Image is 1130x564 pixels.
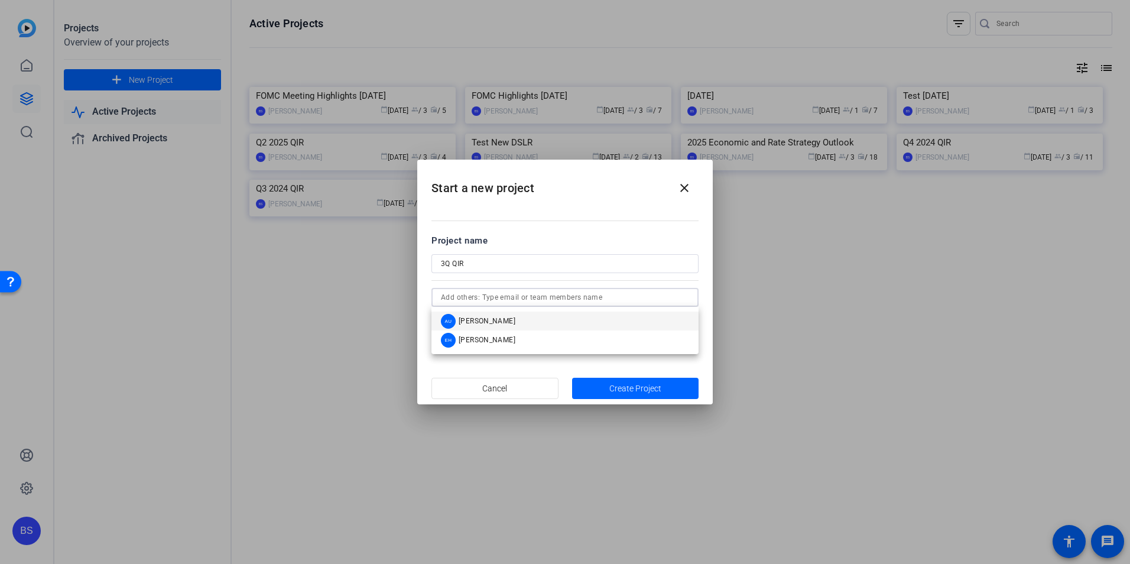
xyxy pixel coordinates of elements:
[459,335,515,345] span: [PERSON_NAME]
[459,316,515,326] span: [PERSON_NAME]
[677,181,691,195] mat-icon: close
[572,378,699,399] button: Create Project
[482,377,507,400] span: Cancel
[441,290,689,304] input: Add others: Type email or team members name
[431,378,558,399] button: Cancel
[431,234,699,247] div: Project name
[609,383,661,395] span: Create Project
[441,333,456,348] div: EH
[441,257,689,271] input: Enter Project Name
[441,314,456,329] div: AU
[417,160,713,208] h2: Start a new project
